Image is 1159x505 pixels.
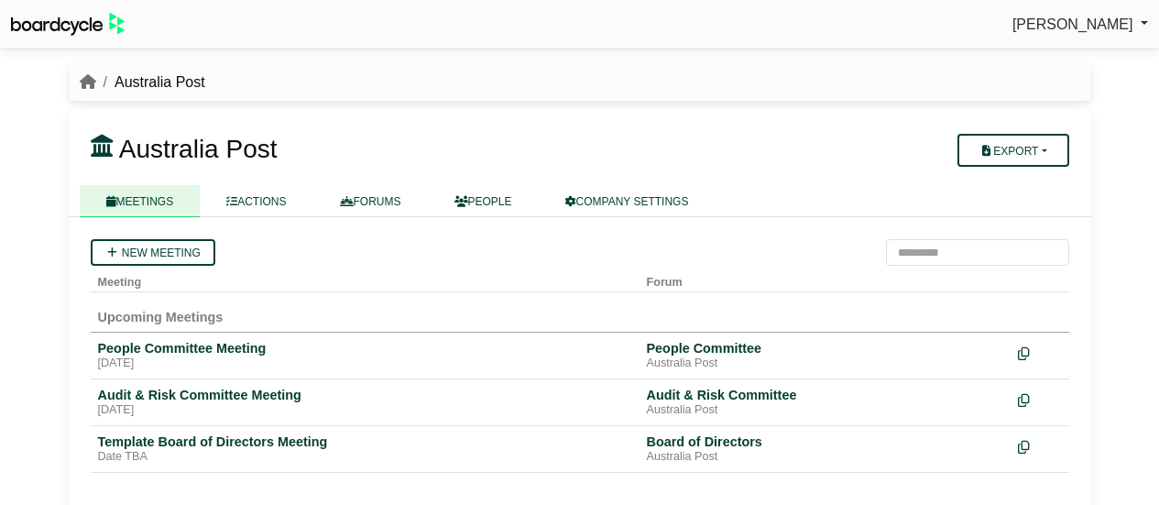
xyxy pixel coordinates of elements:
a: Audit & Risk Committee Meeting [DATE] [98,387,632,418]
a: ACTIONS [200,185,312,217]
div: Make a copy [1018,387,1062,412]
div: Audit & Risk Committee [647,387,1003,403]
div: Australia Post [647,403,1003,418]
span: Upcoming Meetings [98,310,224,324]
a: COMPANY SETTINGS [539,185,716,217]
img: BoardcycleBlackGreen-aaafeed430059cb809a45853b8cf6d952af9d84e6e89e1f1685b34bfd5cb7d64.svg [11,13,125,36]
div: Audit & Risk Committee Meeting [98,387,632,403]
a: People Committee Australia Post [647,340,1003,371]
div: [DATE] [98,357,632,371]
a: New meeting [91,239,215,266]
a: MEETINGS [80,185,201,217]
th: Meeting [91,266,640,292]
div: People Committee [647,340,1003,357]
span: Australia Post [119,135,278,163]
a: Template Board of Directors Meeting Date TBA [98,434,632,465]
div: Australia Post [647,450,1003,465]
div: Australia Post [647,357,1003,371]
button: Export [957,134,1068,167]
a: FORUMS [313,185,428,217]
div: People Committee Meeting [98,340,632,357]
th: Forum [640,266,1011,292]
div: [DATE] [98,403,632,418]
div: Make a copy [1018,434,1062,458]
a: [PERSON_NAME] [1012,13,1148,37]
a: Board of Directors Australia Post [647,434,1003,465]
div: Board of Directors [647,434,1003,450]
a: PEOPLE [428,185,539,217]
div: Template Board of Directors Meeting [98,434,632,450]
li: Australia Post [96,71,205,94]
a: Audit & Risk Committee Australia Post [647,387,1003,418]
div: Make a copy [1018,340,1062,365]
a: People Committee Meeting [DATE] [98,340,632,371]
nav: breadcrumb [80,71,205,94]
span: [PERSON_NAME] [1012,16,1133,32]
div: Date TBA [98,450,632,465]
